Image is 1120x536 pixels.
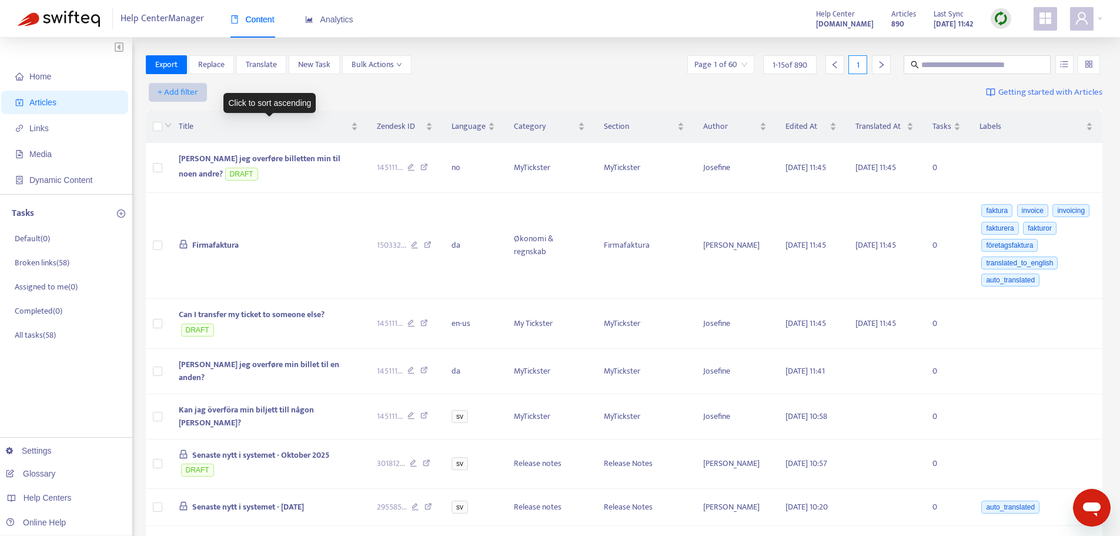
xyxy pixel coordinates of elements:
[179,501,188,511] span: lock
[848,55,867,74] div: 1
[846,111,922,143] th: Translated At
[18,11,100,27] img: Swifteq
[377,457,405,470] span: 301812 ...
[377,161,403,174] span: 145111 ...
[923,440,970,490] td: 0
[594,440,694,490] td: Release Notes
[816,17,874,31] a: [DOMAIN_NAME]
[29,72,51,81] span: Home
[694,394,775,440] td: Josefine
[694,349,775,394] td: Josefine
[911,61,919,69] span: search
[442,349,504,394] td: da
[377,410,403,423] span: 145111 ...
[934,8,964,21] span: Last Sync
[504,143,594,193] td: MyTickster
[694,489,775,526] td: [PERSON_NAME]
[979,120,1084,133] span: Labels
[179,239,188,249] span: lock
[165,122,172,129] span: down
[6,518,66,527] a: Online Help
[923,489,970,526] td: 0
[442,111,504,143] th: Language
[305,15,353,24] span: Analytics
[24,493,72,502] span: Help Centers
[146,55,187,74] button: Export
[1052,204,1089,217] span: invoicing
[703,120,757,133] span: Author
[1055,55,1074,74] button: unordered-list
[15,281,78,293] p: Assigned to me ( 0 )
[377,365,403,378] span: 145111 ...
[179,120,349,133] span: Title
[785,457,827,470] span: [DATE] 10:57
[981,257,1058,269] span: translated_to_english
[932,120,951,133] span: Tasks
[694,143,775,193] td: Josefine
[604,120,675,133] span: Section
[15,305,62,317] p: Completed ( 0 )
[158,85,198,99] span: + Add filter
[891,8,916,21] span: Articles
[855,317,896,330] span: [DATE] 11:45
[6,446,52,455] a: Settings
[504,299,594,349] td: My Tickster
[377,239,406,252] span: 150332 ...
[396,62,402,68] span: down
[855,120,904,133] span: Translated At
[230,15,239,24] span: book
[785,120,827,133] span: Edited At
[289,55,340,74] button: New Task
[981,222,1018,235] span: fakturera
[452,120,486,133] span: Language
[981,501,1039,514] span: auto_translated
[29,149,52,159] span: Media
[181,324,214,337] span: DRAFT
[1073,489,1111,527] iframe: Knap til at åbne messaging-vindue
[855,161,896,174] span: [DATE] 11:45
[236,55,286,74] button: Translate
[981,274,1039,287] span: auto_translated
[121,8,204,30] span: Help Center Manager
[29,175,92,185] span: Dynamic Content
[1060,60,1068,68] span: unordered-list
[442,193,504,299] td: da
[785,238,826,252] span: [DATE] 11:45
[15,150,24,158] span: file-image
[12,207,34,221] p: Tasks
[594,489,694,526] td: Release Notes
[785,317,826,330] span: [DATE] 11:45
[923,394,970,440] td: 0
[785,410,827,423] span: [DATE] 10:58
[181,464,214,477] span: DRAFT
[1075,11,1089,25] span: user
[15,257,69,269] p: Broken links ( 58 )
[514,120,576,133] span: Category
[179,358,339,384] span: [PERSON_NAME] jeg overføre min billet til en anden?
[29,98,56,107] span: Articles
[998,86,1102,99] span: Getting started with Articles
[230,15,275,24] span: Content
[117,209,125,218] span: plus-circle
[923,111,970,143] th: Tasks
[504,394,594,440] td: MyTickster
[776,111,846,143] th: Edited At
[923,143,970,193] td: 0
[29,124,49,133] span: Links
[15,124,24,132] span: link
[192,238,239,252] span: Firmafaktura
[816,8,855,21] span: Help Center
[169,111,367,143] th: Title
[179,152,340,181] span: [PERSON_NAME] jeg overføre billetten min til noen andre?
[594,299,694,349] td: MyTickster
[504,193,594,299] td: Økonomi & regnskab
[994,11,1008,26] img: sync.dc5367851b00ba804db3.png
[6,469,55,478] a: Glossary
[594,349,694,394] td: MyTickster
[298,58,330,71] span: New Task
[352,58,402,71] span: Bulk Actions
[367,111,443,143] th: Zendesk ID
[442,143,504,193] td: no
[785,500,828,514] span: [DATE] 10:20
[986,83,1102,102] a: Getting started with Articles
